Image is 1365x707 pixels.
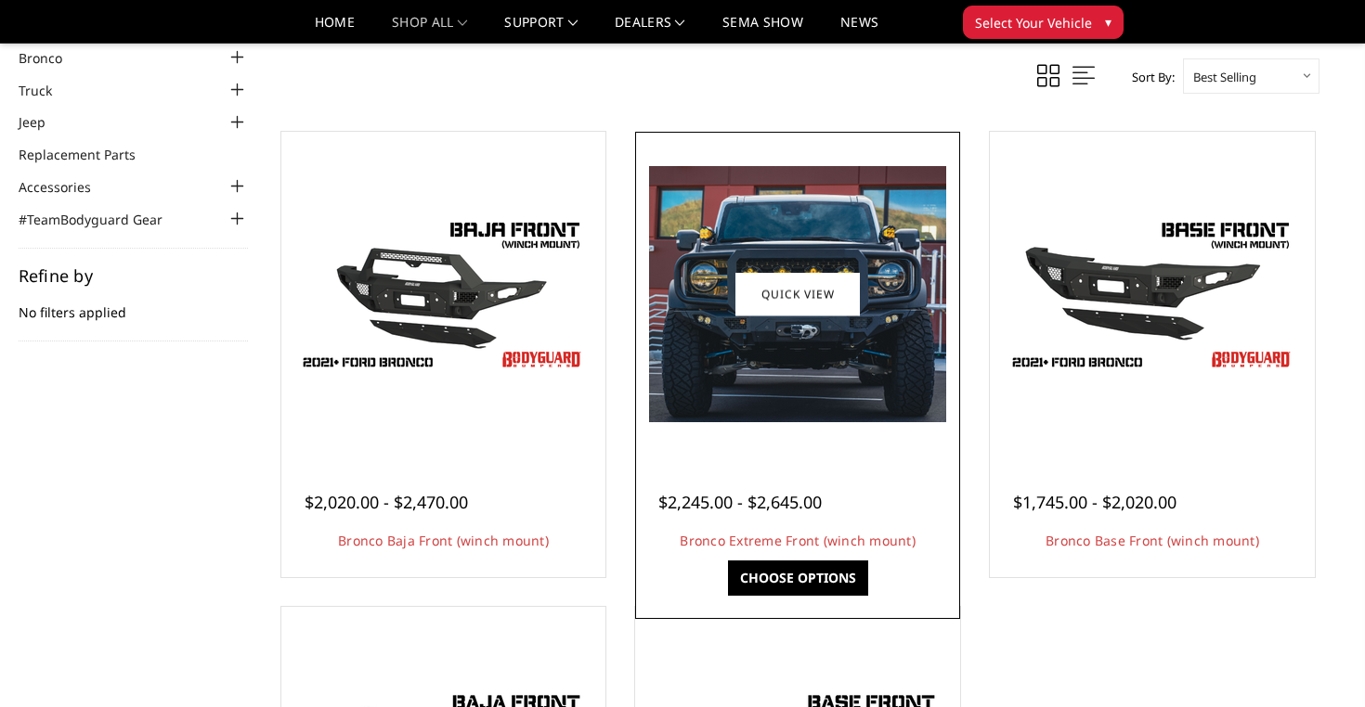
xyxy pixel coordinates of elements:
[728,560,868,596] a: Choose Options
[1122,63,1175,91] label: Sort By:
[994,136,1310,452] a: Freedom Series - Bronco Base Front Bumper Bronco Base Front (winch mount)
[840,16,878,43] a: News
[19,81,75,100] a: Truck
[975,13,1092,32] span: Select Your Vehicle
[1046,532,1259,549] a: Bronco Base Front (winch mount)
[735,272,860,315] a: Quick view
[19,112,69,132] a: Jeep
[649,166,946,422] img: Bronco Extreme Front (winch mount)
[722,16,803,43] a: SEMA Show
[1013,491,1176,513] span: $1,745.00 - $2,020.00
[19,267,249,341] div: No filters applied
[1105,12,1111,32] span: ▾
[19,177,114,197] a: Accessories
[286,136,602,452] a: Bodyguard Ford Bronco Bronco Baja Front (winch mount)
[504,16,578,43] a: Support
[19,267,249,284] h5: Refine by
[19,210,186,229] a: #TeamBodyguard Gear
[680,532,916,549] a: Bronco Extreme Front (winch mount)
[315,16,355,43] a: Home
[963,6,1124,39] button: Select Your Vehicle
[640,136,955,452] a: Bronco Extreme Front (winch mount) Bronco Extreme Front (winch mount)
[19,48,85,68] a: Bronco
[658,491,822,513] span: $2,245.00 - $2,645.00
[338,532,549,549] a: Bronco Baja Front (winch mount)
[392,16,467,43] a: shop all
[19,145,159,164] a: Replacement Parts
[305,491,468,513] span: $2,020.00 - $2,470.00
[615,16,685,43] a: Dealers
